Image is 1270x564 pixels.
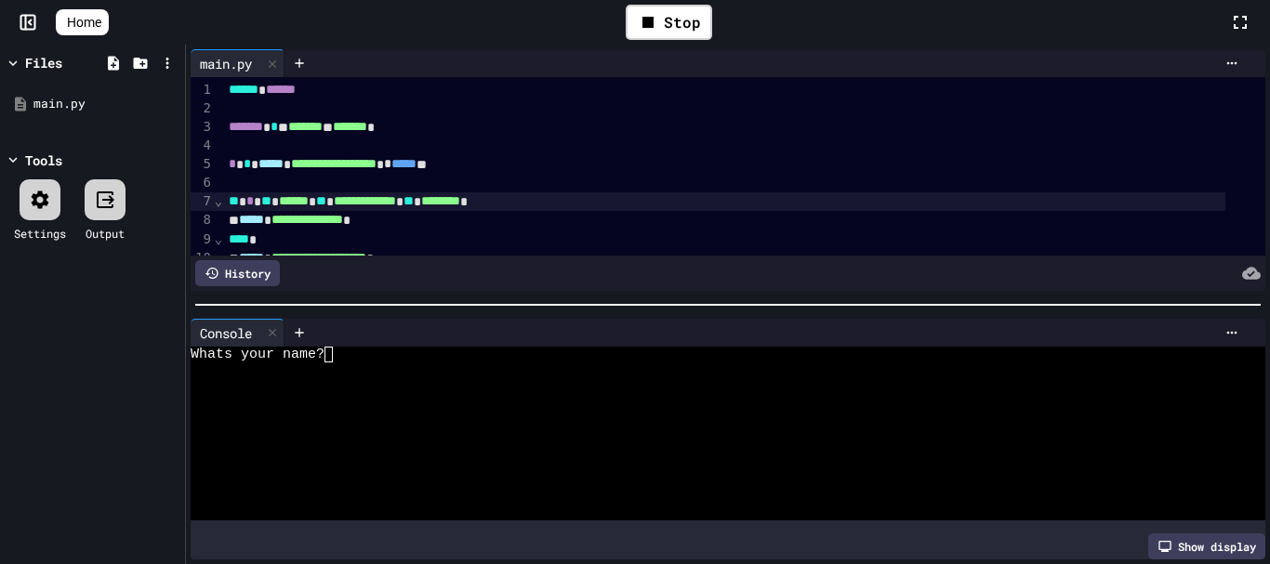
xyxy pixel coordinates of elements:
div: 2 [191,99,214,118]
div: Output [86,225,125,242]
div: 3 [191,118,214,137]
div: main.py [191,49,284,77]
div: main.py [33,95,179,113]
div: Files [25,53,62,72]
div: 6 [191,174,214,192]
span: Fold line [214,193,223,208]
div: History [195,260,280,286]
div: 8 [191,211,214,230]
div: Show display [1148,533,1265,559]
span: Whats your name? [191,347,324,362]
div: 10 [191,249,214,268]
div: Stop [626,5,712,40]
div: 4 [191,137,214,155]
a: Home [56,9,109,35]
div: main.py [191,54,261,73]
div: 5 [191,155,214,174]
div: 1 [191,81,214,99]
div: 9 [191,230,214,249]
div: Tools [25,151,62,170]
div: Settings [14,225,66,242]
div: Console [191,323,261,343]
span: Fold line [214,231,223,246]
div: 7 [191,192,214,211]
span: Home [67,13,101,32]
div: Console [191,319,284,347]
